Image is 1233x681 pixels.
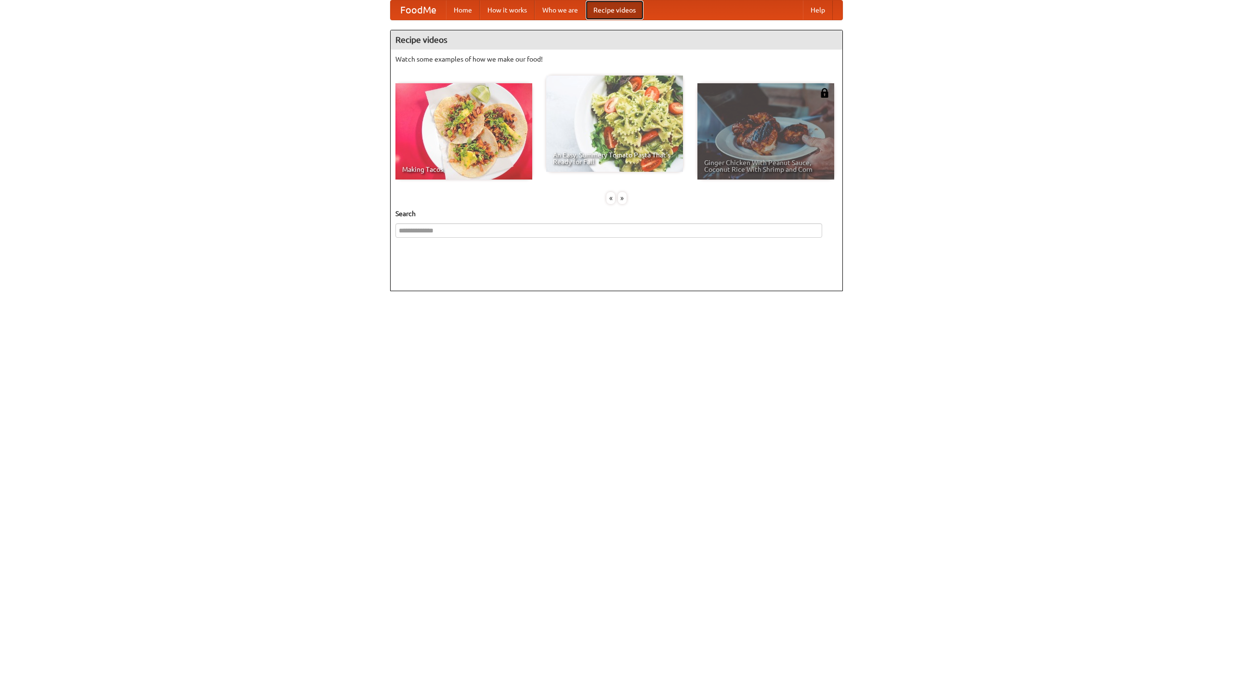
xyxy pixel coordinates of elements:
img: 483408.png [820,88,829,98]
div: » [618,192,627,204]
a: Home [446,0,480,20]
a: Making Tacos [395,83,532,180]
a: Help [803,0,833,20]
span: An Easy, Summery Tomato Pasta That's Ready for Fall [553,152,676,165]
div: « [606,192,615,204]
h4: Recipe videos [391,30,842,50]
a: An Easy, Summery Tomato Pasta That's Ready for Fall [546,76,683,172]
span: Making Tacos [402,166,525,173]
h5: Search [395,209,838,218]
a: How it works [480,0,535,20]
a: Who we are [535,0,586,20]
p: Watch some examples of how we make our food! [395,54,838,64]
a: FoodMe [391,0,446,20]
a: Recipe videos [586,0,643,20]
